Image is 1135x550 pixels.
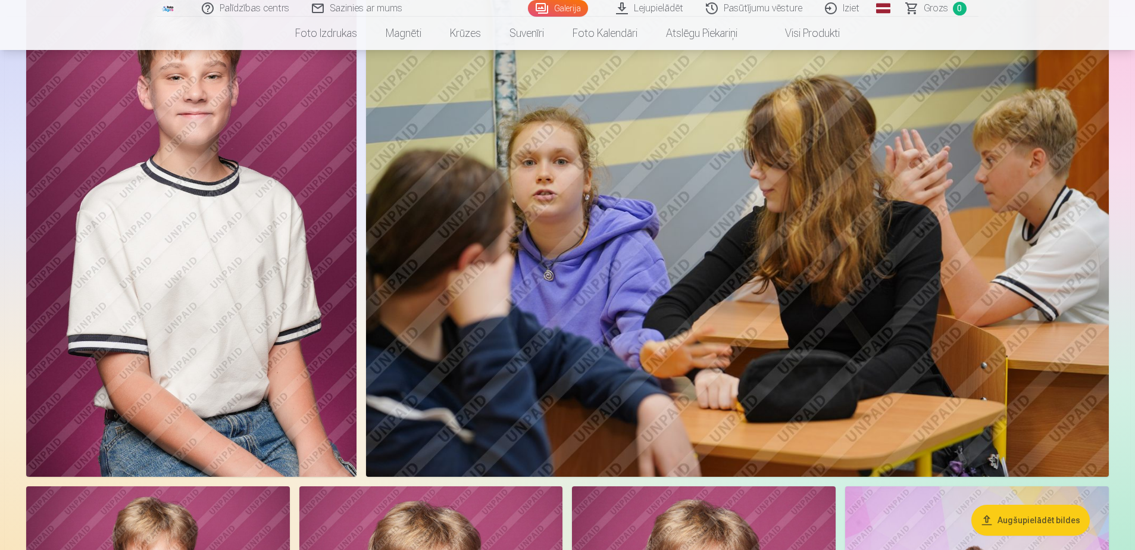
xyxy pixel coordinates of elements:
[281,17,371,50] a: Foto izdrukas
[558,17,652,50] a: Foto kalendāri
[162,5,175,12] img: /fa1
[436,17,495,50] a: Krūzes
[971,505,1090,536] button: Augšupielādēt bildes
[371,17,436,50] a: Magnēti
[495,17,558,50] a: Suvenīri
[953,2,967,15] span: 0
[652,17,752,50] a: Atslēgu piekariņi
[752,17,854,50] a: Visi produkti
[924,1,948,15] span: Grozs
